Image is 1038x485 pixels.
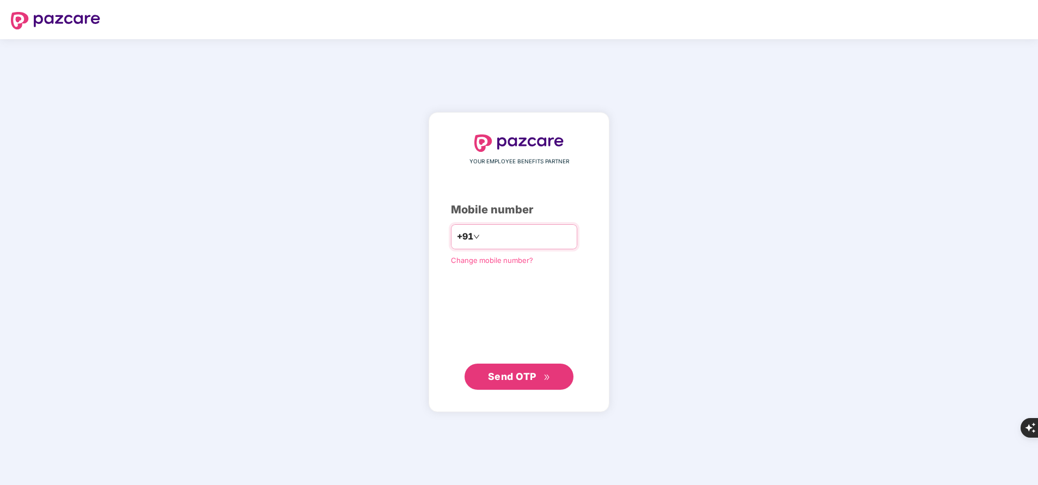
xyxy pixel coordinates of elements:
span: double-right [544,374,551,381]
span: down [473,234,480,240]
img: logo [474,134,564,152]
div: Mobile number [451,201,587,218]
span: Send OTP [488,371,536,382]
a: Change mobile number? [451,256,533,265]
img: logo [11,12,100,29]
span: YOUR EMPLOYEE BENEFITS PARTNER [469,157,569,166]
span: +91 [457,230,473,243]
button: Send OTPdouble-right [465,364,573,390]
